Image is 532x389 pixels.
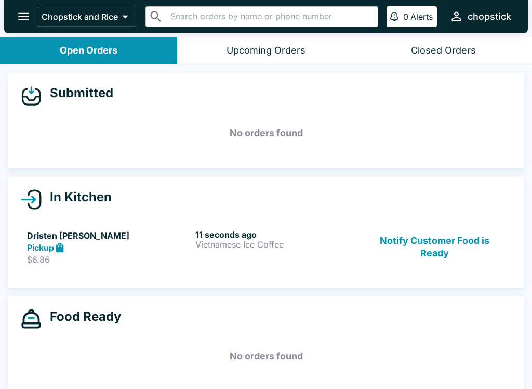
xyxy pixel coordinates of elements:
[27,242,54,253] strong: Pickup
[227,45,305,57] div: Upcoming Orders
[21,223,511,271] a: Dristen [PERSON_NAME]Pickup$6.8611 seconds agoVietnamese Ice CoffeeNotify Customer Food is Ready
[410,11,433,22] p: Alerts
[364,229,505,265] button: Notify Customer Food is Ready
[37,7,137,27] button: Chopstick and Rice
[403,11,408,22] p: 0
[468,10,511,23] div: chopstick
[60,45,117,57] div: Open Orders
[27,229,191,242] h5: Dristen [PERSON_NAME]
[42,189,112,205] h4: In Kitchen
[445,5,515,28] button: chopstick
[27,254,191,265] p: $6.86
[195,229,360,240] h6: 11 seconds ago
[42,11,118,22] p: Chopstick and Rice
[10,3,37,30] button: open drawer
[167,9,374,24] input: Search orders by name or phone number
[21,114,511,152] h5: No orders found
[42,85,113,101] h4: Submitted
[42,309,121,325] h4: Food Ready
[411,45,476,57] div: Closed Orders
[195,240,360,249] p: Vietnamese Ice Coffee
[21,338,511,375] h5: No orders found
